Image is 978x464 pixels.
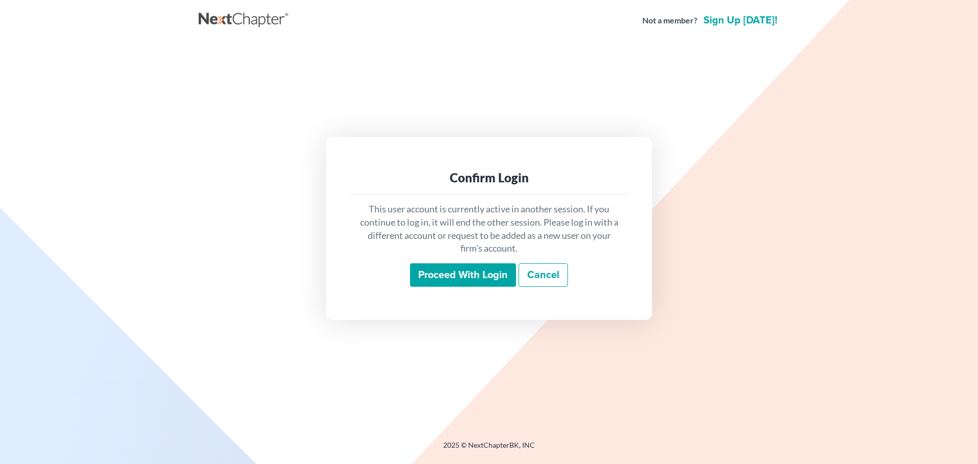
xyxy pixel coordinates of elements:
[701,15,779,25] a: Sign up [DATE]!
[359,203,619,255] p: This user account is currently active in another session. If you continue to log in, it will end ...
[410,263,516,287] input: Proceed with login
[199,440,779,458] div: 2025 © NextChapterBK, INC
[642,15,697,26] strong: Not a member?
[359,170,619,186] div: Confirm Login
[519,263,568,287] a: Cancel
